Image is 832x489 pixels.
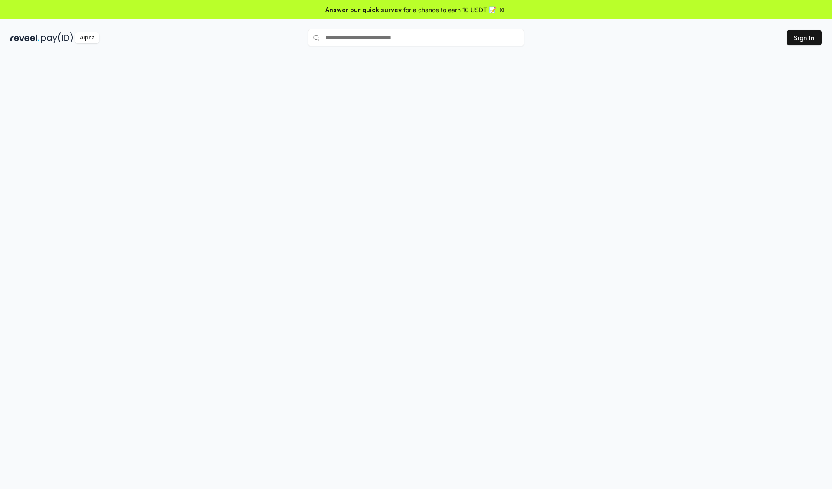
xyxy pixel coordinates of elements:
button: Sign In [787,30,822,45]
img: pay_id [41,32,73,43]
span: for a chance to earn 10 USDT 📝 [403,5,496,14]
div: Alpha [75,32,99,43]
img: reveel_dark [10,32,39,43]
span: Answer our quick survey [325,5,402,14]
